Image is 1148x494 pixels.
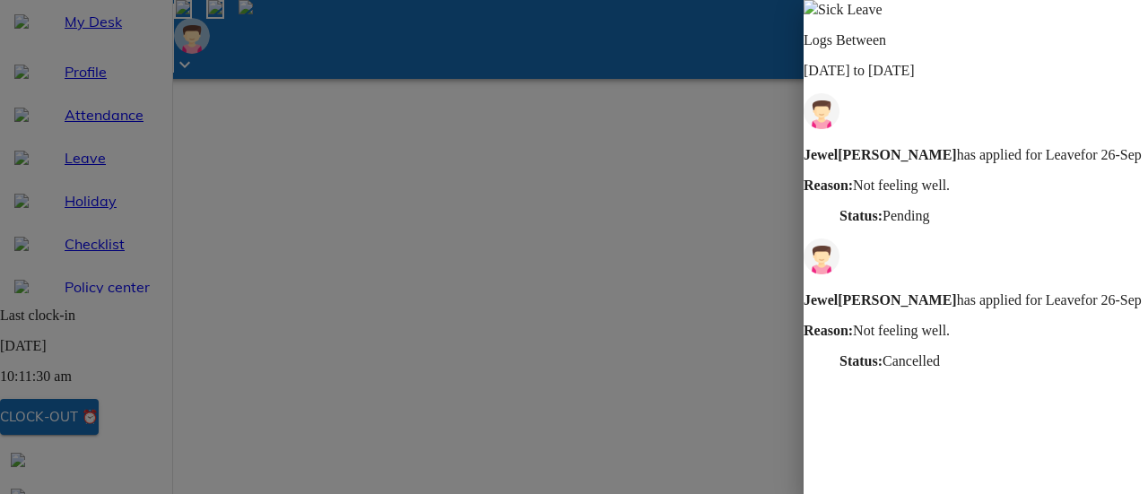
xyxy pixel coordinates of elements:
[804,32,1148,48] p: Logs Between
[839,208,1148,224] p: Pending
[804,238,839,274] img: weLlBVrZJxSdAAAAABJRU5ErkJggg==
[804,147,957,162] strong: Jewel [PERSON_NAME]
[804,147,1148,163] p: has applied for Leave for 26-Sep
[804,323,853,338] strong: Reason:
[839,208,883,223] strong: Status:
[839,353,1148,369] p: Cancelled
[804,292,1148,308] p: has applied for Leave for 26-Sep
[804,178,1148,194] p: Not feeling well.
[804,292,957,308] strong: Jewel [PERSON_NAME]
[839,353,883,368] strong: Status:
[804,323,1148,339] p: Not feeling well.
[804,93,839,129] img: weLlBVrZJxSdAAAAABJRU5ErkJggg==
[804,178,853,193] strong: Reason:
[818,2,883,17] span: Sick Leave
[804,63,1148,79] p: [DATE] to [DATE]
